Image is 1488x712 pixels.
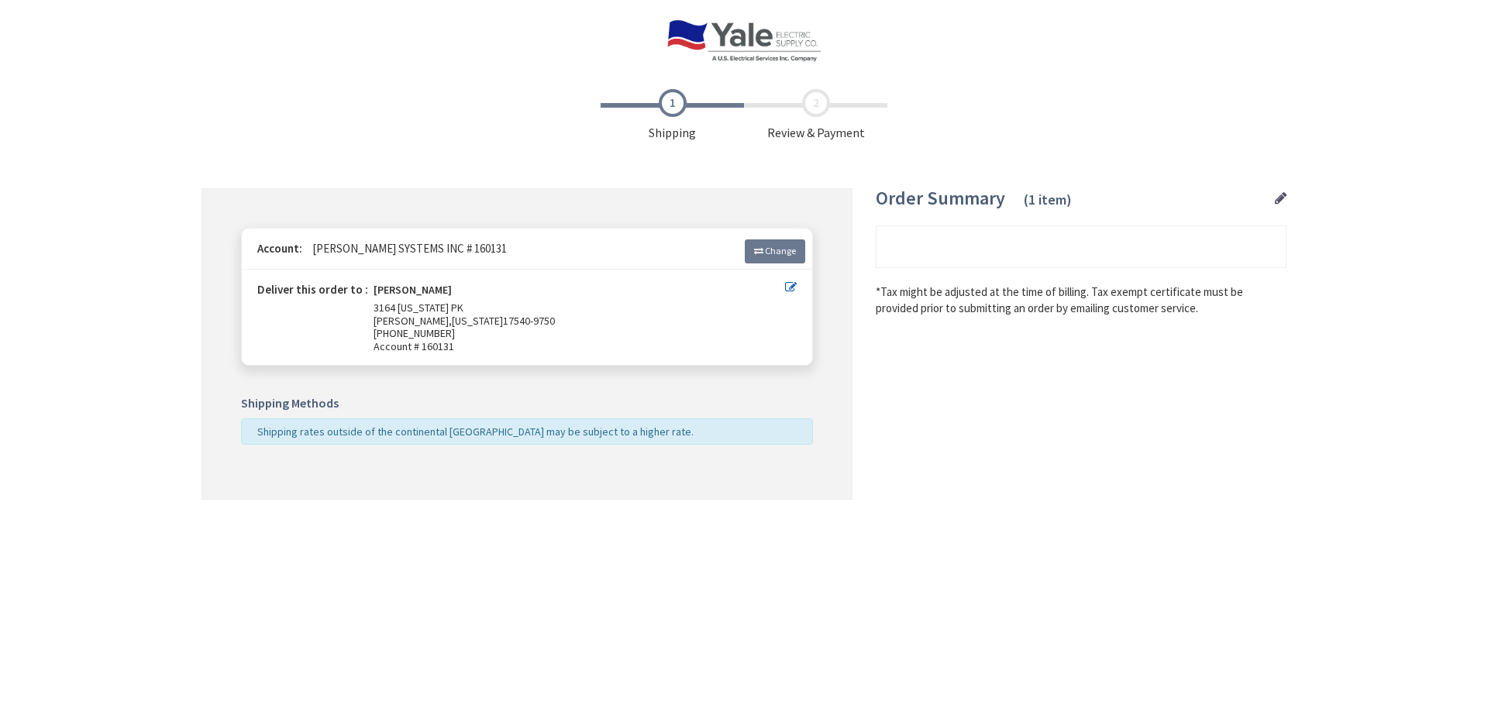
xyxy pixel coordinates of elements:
span: [PERSON_NAME] SYSTEMS INC # 160131 [305,241,507,256]
strong: Account: [257,241,302,256]
span: Shipping [601,89,744,142]
span: [PERSON_NAME], [374,314,452,328]
span: 17540-9750 [503,314,555,328]
span: Change [765,245,796,256]
: *Tax might be adjusted at the time of billing. Tax exempt certificate must be provided prior to s... [876,284,1286,317]
span: Shipping rates outside of the continental [GEOGRAPHIC_DATA] may be subject to a higher rate. [257,425,694,439]
span: 3164 [US_STATE] PK [374,301,463,315]
h5: Shipping Methods [241,397,813,411]
span: Account # 160131 [374,340,785,353]
span: [PHONE_NUMBER] [374,326,455,340]
img: Yale Electric Supply Co. [666,19,821,62]
span: Order Summary [876,186,1005,210]
strong: [PERSON_NAME] [374,284,452,301]
strong: Deliver this order to : [257,282,368,297]
span: Review & Payment [744,89,887,142]
span: [US_STATE] [452,314,503,328]
a: Change [745,239,805,263]
span: (1 item) [1024,191,1072,208]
